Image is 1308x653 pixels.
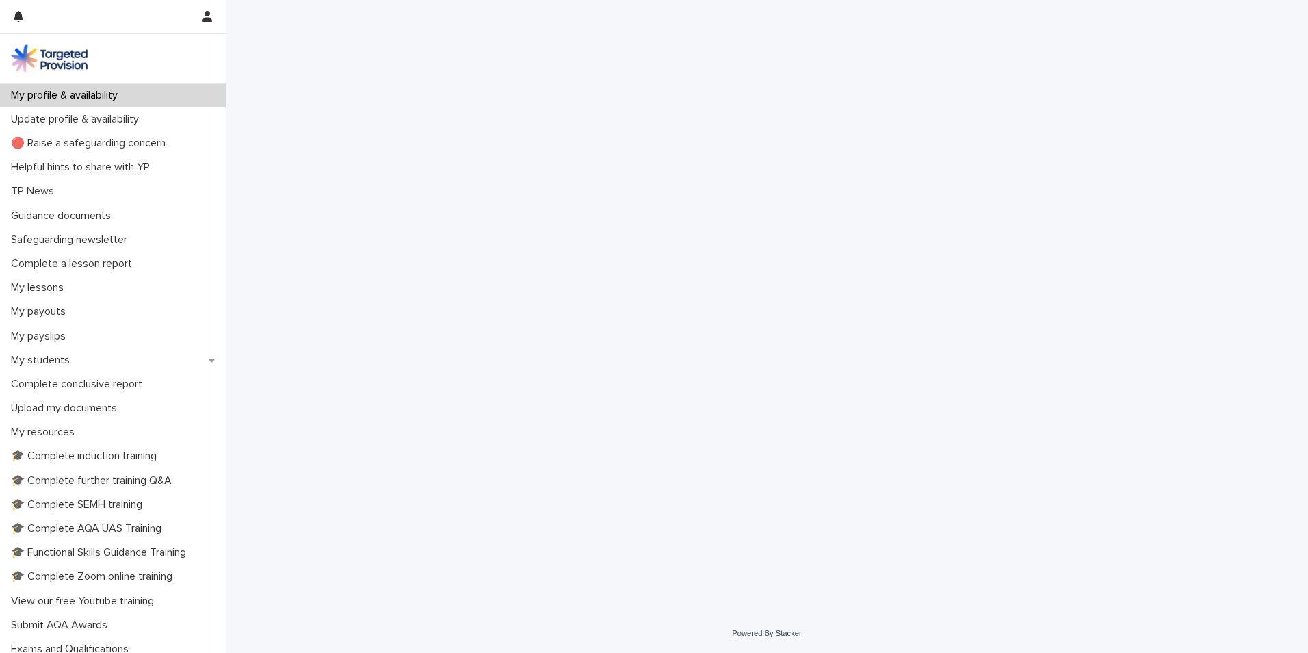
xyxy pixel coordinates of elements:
p: View our free Youtube training [5,595,165,608]
p: Complete a lesson report [5,257,143,270]
p: Helpful hints to share with YP [5,161,161,174]
p: 🎓 Complete induction training [5,450,168,463]
p: 🎓 Complete SEMH training [5,498,153,511]
p: My students [5,354,81,367]
p: Upload my documents [5,402,128,415]
p: Guidance documents [5,209,122,222]
p: My payslips [5,330,77,343]
p: Update profile & availability [5,113,150,126]
p: 🎓 Complete AQA UAS Training [5,522,172,535]
p: 🎓 Complete Zoom online training [5,570,183,583]
p: TP News [5,185,65,198]
p: Complete conclusive report [5,378,153,391]
p: 🎓 Functional Skills Guidance Training [5,546,197,559]
p: 🔴 Raise a safeguarding concern [5,137,176,150]
p: My payouts [5,305,77,318]
p: Submit AQA Awards [5,619,118,632]
p: My lessons [5,281,75,294]
a: Powered By Stacker [732,629,801,637]
img: M5nRWzHhSzIhMunXDL62 [11,44,88,72]
p: Safeguarding newsletter [5,233,138,246]
p: My profile & availability [5,89,129,102]
p: My resources [5,426,86,439]
p: 🎓 Complete further training Q&A [5,474,183,487]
